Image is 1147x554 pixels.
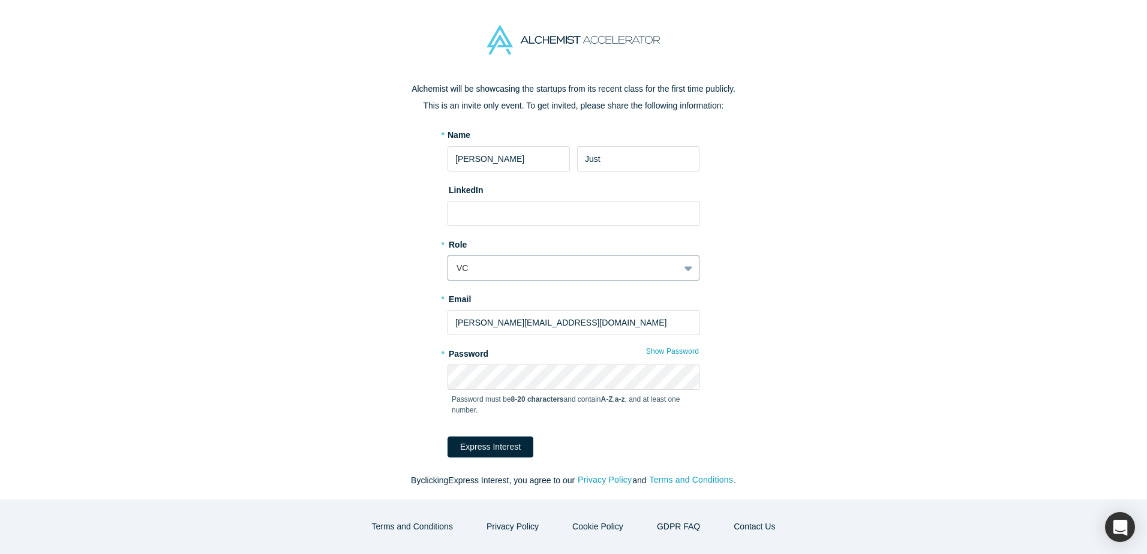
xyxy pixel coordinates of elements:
[322,83,825,95] p: Alchemist will be showcasing the startups from its recent class for the first time publicly.
[448,146,570,171] input: First Name
[448,129,470,141] label: Name
[359,516,466,537] button: Terms and Conditions
[448,289,699,306] label: Email
[615,395,625,404] strong: a-z
[577,146,699,171] input: Last Name
[322,100,825,112] p: This is an invite only event. To get invited, please share the following information:
[511,395,564,404] strong: 8-20 characters
[560,516,636,537] button: Cookie Policy
[448,234,699,251] label: Role
[452,394,695,415] p: Password must be and contain , , and at least one number.
[448,344,699,360] label: Password
[448,436,533,457] button: Express Interest
[577,473,632,487] button: Privacy Policy
[644,516,713,537] a: GDPR FAQ
[721,516,788,537] button: Contact Us
[448,180,484,197] label: LinkedIn
[474,516,551,537] button: Privacy Policy
[648,473,734,487] button: Terms and Conditions
[601,395,613,404] strong: A-Z
[457,262,671,275] div: VC
[322,474,825,487] p: By clicking Express Interest , you agree to our and .
[487,25,660,55] img: Alchemist Accelerator Logo
[645,344,699,359] button: Show Password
